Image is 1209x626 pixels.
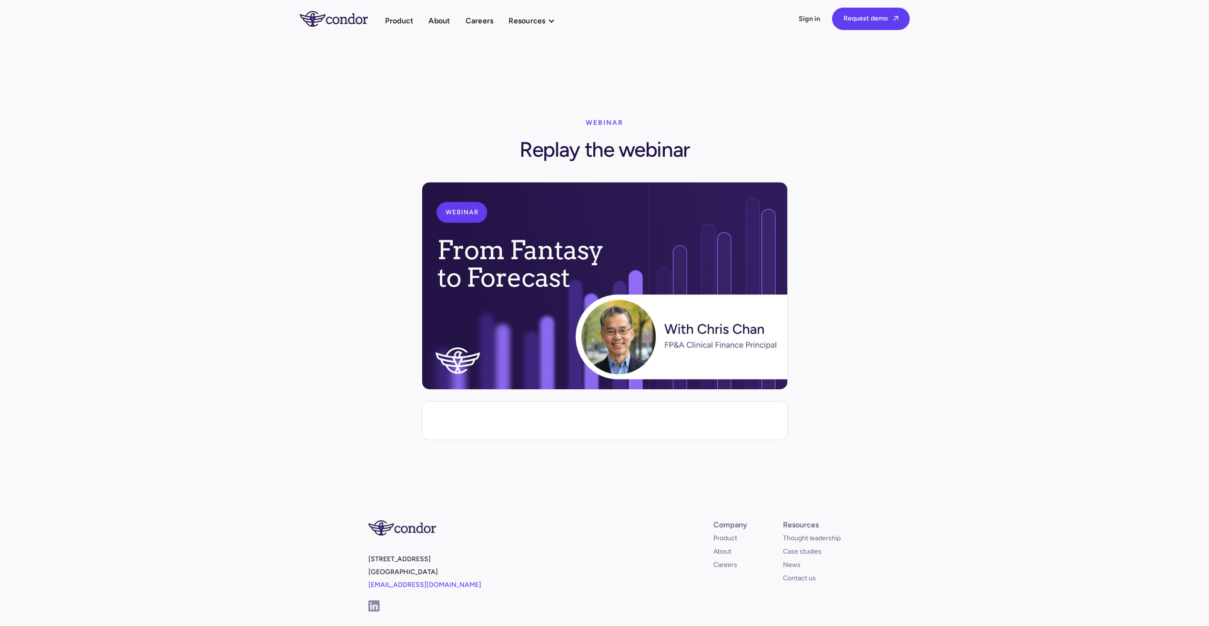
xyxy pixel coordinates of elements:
[300,11,385,26] a: home
[466,14,494,27] a: Careers
[799,14,821,24] a: Sign in
[783,574,816,583] a: Contact us
[586,113,623,132] div: Webinar
[713,520,747,530] div: Company
[713,534,737,543] a: Product
[783,520,819,530] div: Resources
[713,547,731,556] a: About
[783,547,822,556] a: Case studies
[894,15,898,21] span: 
[508,14,564,27] div: Resources
[519,132,690,163] h1: Replay the webinar
[368,581,481,589] a: [EMAIL_ADDRESS][DOMAIN_NAME]
[385,14,414,27] a: Product
[783,560,801,570] a: News
[368,553,601,599] p: [STREET_ADDRESS] [GEOGRAPHIC_DATA]
[428,14,450,27] a: About
[783,534,841,543] a: Thought leadership
[832,8,910,30] a: Request demo
[508,14,545,27] div: Resources
[713,560,737,570] a: Careers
